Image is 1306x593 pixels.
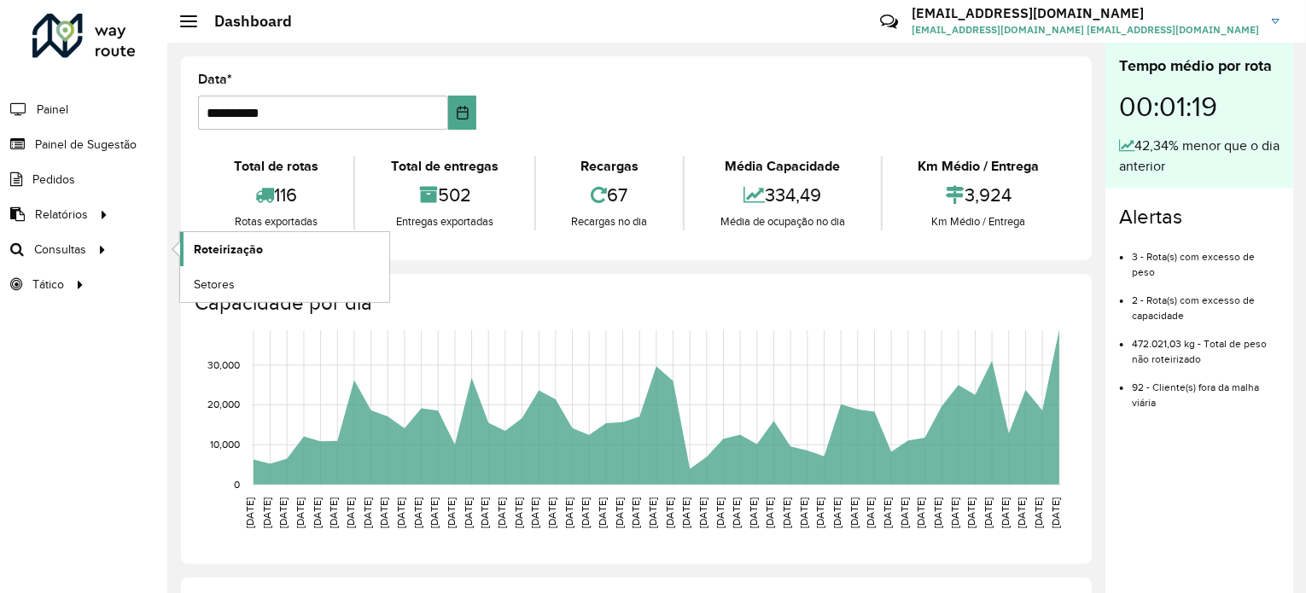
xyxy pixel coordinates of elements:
div: Entregas exportadas [359,213,529,230]
span: Relatórios [35,206,88,224]
text: [DATE] [630,497,641,528]
div: Tempo médio por rota [1119,55,1280,78]
text: [DATE] [563,497,574,528]
span: Setores [194,276,235,294]
div: Rotas exportadas [202,213,349,230]
span: Roteirização [194,241,263,259]
text: [DATE] [848,497,860,528]
div: Recargas [540,156,679,177]
h3: [EMAIL_ADDRESS][DOMAIN_NAME] [912,5,1259,21]
span: Painel de Sugestão [35,136,137,154]
span: Painel [37,101,68,119]
text: [DATE] [244,497,255,528]
li: 2 - Rota(s) com excesso de capacidade [1132,280,1280,323]
li: 92 - Cliente(s) fora da malha viária [1132,367,1280,410]
text: 10,000 [210,439,240,450]
text: [DATE] [1017,497,1028,528]
text: [DATE] [714,497,726,528]
text: [DATE] [479,497,490,528]
text: [DATE] [1050,497,1061,528]
div: Recargas no dia [540,213,679,230]
text: [DATE] [312,497,323,528]
text: [DATE] [916,497,927,528]
div: Km Médio / Entrega [887,156,1070,177]
div: Total de entregas [359,156,529,177]
text: [DATE] [731,497,742,528]
text: [DATE] [546,497,557,528]
li: 3 - Rota(s) com excesso de peso [1132,236,1280,280]
div: Média Capacidade [689,156,876,177]
text: [DATE] [748,497,759,528]
text: [DATE] [831,497,842,528]
text: [DATE] [412,497,423,528]
h2: Dashboard [197,12,292,31]
text: [DATE] [614,497,625,528]
div: 502 [359,177,529,213]
text: [DATE] [1033,497,1044,528]
div: 116 [202,177,349,213]
text: [DATE] [697,497,708,528]
div: 334,49 [689,177,876,213]
text: [DATE] [513,497,524,528]
text: [DATE] [765,497,776,528]
text: [DATE] [1000,497,1011,528]
text: [DATE] [277,497,289,528]
h4: Alertas [1119,205,1280,230]
text: [DATE] [294,497,306,528]
text: [DATE] [429,497,440,528]
div: 00:01:19 [1119,78,1280,136]
li: 472.021,03 kg - Total de peso não roteirizado [1132,323,1280,367]
a: Roteirização [180,232,389,266]
text: [DATE] [798,497,809,528]
text: 20,000 [207,399,240,410]
text: [DATE] [949,497,960,528]
text: [DATE] [680,497,691,528]
text: [DATE] [932,497,943,528]
span: Pedidos [32,171,75,189]
div: 67 [540,177,679,213]
button: Choose Date [448,96,477,130]
text: 0 [234,479,240,490]
text: [DATE] [882,497,893,528]
span: [EMAIL_ADDRESS][DOMAIN_NAME] [EMAIL_ADDRESS][DOMAIN_NAME] [912,22,1259,38]
div: Média de ocupação no dia [689,213,876,230]
text: [DATE] [395,497,406,528]
a: Setores [180,267,389,301]
text: [DATE] [597,497,608,528]
text: [DATE] [866,497,877,528]
text: 30,000 [207,359,240,370]
text: [DATE] [463,497,474,528]
div: Total de rotas [202,156,349,177]
label: Data [198,69,232,90]
div: 3,924 [887,177,1070,213]
h4: Capacidade por dia [195,291,1075,316]
span: Tático [32,276,64,294]
text: [DATE] [815,497,826,528]
text: [DATE] [496,497,507,528]
text: [DATE] [899,497,910,528]
span: Consultas [34,241,86,259]
text: [DATE] [345,497,356,528]
div: 42,34% menor que o dia anterior [1119,136,1280,177]
text: [DATE] [446,497,457,528]
text: [DATE] [328,497,339,528]
text: [DATE] [982,497,994,528]
text: [DATE] [647,497,658,528]
a: Contato Rápido [871,3,907,40]
text: [DATE] [966,497,977,528]
div: Km Médio / Entrega [887,213,1070,230]
text: [DATE] [362,497,373,528]
text: [DATE] [781,497,792,528]
text: [DATE] [580,497,591,528]
text: [DATE] [378,497,389,528]
text: [DATE] [261,497,272,528]
text: [DATE] [664,497,675,528]
text: [DATE] [529,497,540,528]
